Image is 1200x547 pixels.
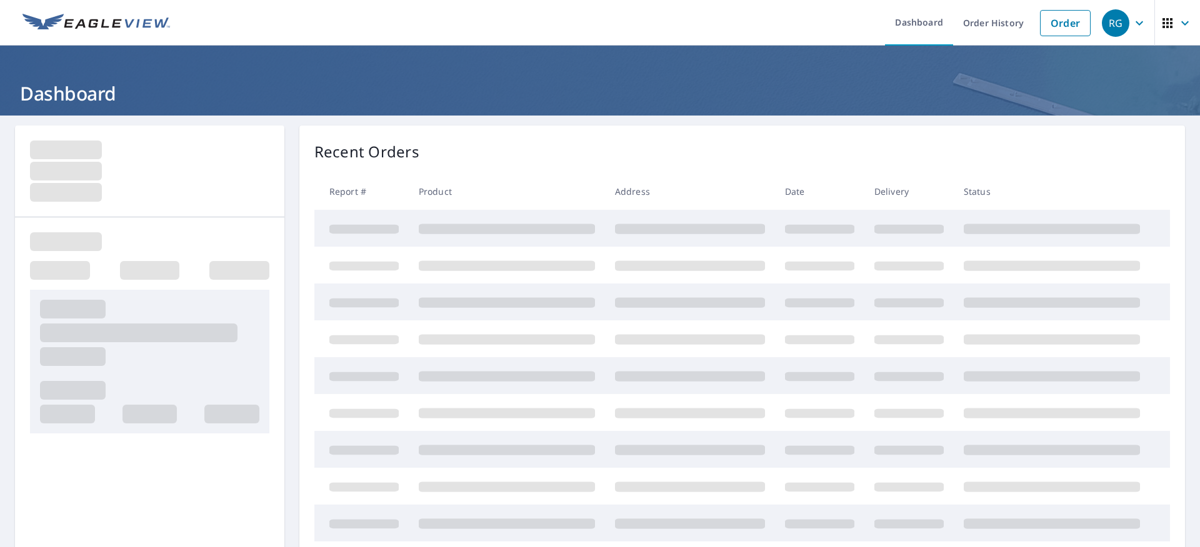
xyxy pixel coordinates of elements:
[314,140,419,163] p: Recent Orders
[1102,9,1129,37] div: RG
[605,173,775,210] th: Address
[864,173,954,210] th: Delivery
[314,173,409,210] th: Report #
[15,81,1185,106] h1: Dashboard
[22,14,170,32] img: EV Logo
[954,173,1150,210] th: Status
[1040,10,1091,36] a: Order
[775,173,864,210] th: Date
[409,173,605,210] th: Product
